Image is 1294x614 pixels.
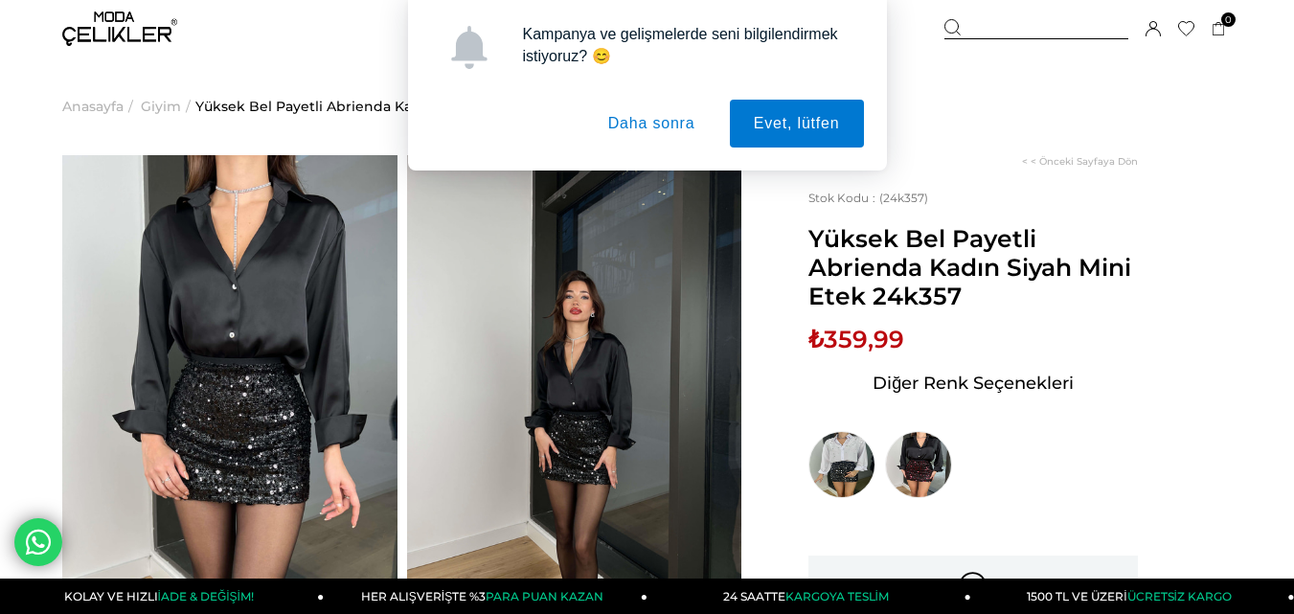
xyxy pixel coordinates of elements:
[584,100,719,148] button: Daha sonra
[808,325,904,353] span: ₺359,99
[508,23,864,67] div: Kampanya ve gelişmelerde seni bilgilendirmek istiyoruz? 😊
[785,589,889,603] span: KARGOYA TESLİM
[158,589,254,603] span: İADE & DEĞİŞİM!
[730,100,864,148] button: Evet, lütfen
[324,579,647,614] a: HER ALIŞVERİŞTE %3PARA PUAN KAZAN
[873,368,1074,398] span: Diğer Renk Seçenekleri
[808,431,875,498] img: Yüksek Bel Payetli Abrienda Kadın Gri Mini Etek 24k357
[407,155,742,602] img: Yüksek Bel Payetli Abrienda Kadın Siyah Mini Etek 24k357
[1,579,325,614] a: KOLAY VE HIZLIİADE & DEĞİŞİM!
[447,26,490,69] img: notification icon
[1127,589,1232,603] span: ÜCRETSİZ KARGO
[808,224,1138,310] span: Yüksek Bel Payetli Abrienda Kadın Siyah Mini Etek 24k357
[808,191,928,205] span: (24k357)
[885,431,952,498] img: Yüksek Bel Payetli Abrienda Kadın Kırmızı Mini Etek 24k357
[647,579,971,614] a: 24 SAATTEKARGOYA TESLİM
[486,589,603,603] span: PARA PUAN KAZAN
[62,155,397,602] img: Yüksek Bel Payetli Abrienda Kadın Siyah Mini Etek 24k357
[808,191,879,205] span: Stok Kodu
